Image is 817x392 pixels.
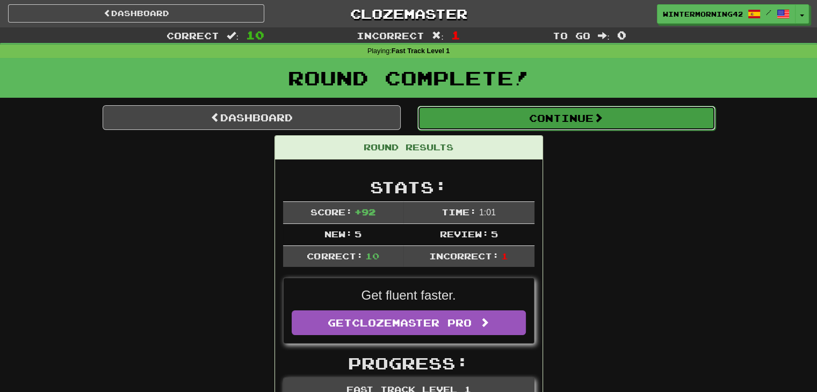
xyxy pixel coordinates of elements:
[451,28,460,41] span: 1
[292,310,526,335] a: GetClozemaster Pro
[553,30,590,41] span: To go
[246,28,264,41] span: 10
[283,178,534,196] h2: Stats:
[8,4,264,23] a: Dashboard
[365,251,379,261] span: 10
[442,207,476,217] span: Time:
[491,229,498,239] span: 5
[417,106,715,130] button: Continue
[617,28,626,41] span: 0
[324,229,352,239] span: New:
[227,31,238,40] span: :
[766,9,771,16] span: /
[357,30,424,41] span: Incorrect
[280,4,537,23] a: Clozemaster
[355,207,375,217] span: + 92
[429,251,499,261] span: Incorrect:
[432,31,444,40] span: :
[4,67,813,89] h1: Round Complete!
[307,251,363,261] span: Correct:
[657,4,796,24] a: WinterMorning4201 /
[310,207,352,217] span: Score:
[392,47,450,55] strong: Fast Track Level 1
[283,354,534,372] h2: Progress:
[501,251,508,261] span: 1
[439,229,488,239] span: Review:
[479,208,496,217] span: 1 : 0 1
[355,229,361,239] span: 5
[598,31,610,40] span: :
[103,105,401,130] a: Dashboard
[275,136,543,159] div: Round Results
[167,30,219,41] span: Correct
[663,9,742,19] span: WinterMorning4201
[292,286,526,304] p: Get fluent faster.
[352,317,472,329] span: Clozemaster Pro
